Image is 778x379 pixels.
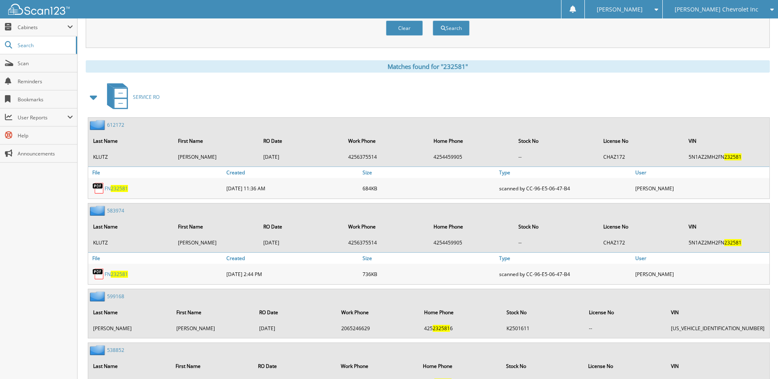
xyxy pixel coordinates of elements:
td: KLUTZ [89,150,173,164]
img: folder2.png [90,205,107,216]
td: [PERSON_NAME] [174,236,258,249]
th: Home Phone [420,304,502,321]
th: VIN [684,132,769,149]
td: K2501611 [502,322,584,335]
th: VIN [667,304,769,321]
td: 4254459905 [429,236,513,249]
span: 232581 [433,325,450,332]
span: Help [18,132,73,139]
td: [US_VEHICLE_IDENTIFICATION_NUMBER] [667,322,769,335]
td: [PERSON_NAME] [172,322,255,335]
th: Stock No [502,304,584,321]
span: 232581 [724,153,741,160]
a: Created [224,253,360,264]
iframe: Chat Widget [737,340,778,379]
td: 4254459905 [429,150,513,164]
th: Work Phone [344,132,428,149]
span: [PERSON_NAME] Chevrolet Inc [675,7,758,12]
th: Home Phone [419,358,501,374]
th: Work Phone [337,304,419,321]
th: License No [599,132,683,149]
a: 583974 [107,207,124,214]
span: Announcements [18,150,73,157]
div: Matches found for "232581" [86,60,770,73]
th: Home Phone [429,218,513,235]
td: [PERSON_NAME] [89,322,171,335]
th: Stock No [514,218,598,235]
th: VIN [667,358,769,374]
span: User Reports [18,114,67,121]
td: 4256375514 [344,236,428,249]
th: RO Date [259,218,343,235]
td: [DATE] [255,322,336,335]
td: CHAZ172 [599,236,683,249]
th: First Name [174,132,258,149]
a: User [633,253,769,264]
th: Work Phone [344,218,428,235]
a: 599168 [107,293,124,300]
td: -- [514,236,598,249]
td: [PERSON_NAME] [174,150,258,164]
a: User [633,167,769,178]
td: 2065246629 [337,322,419,335]
span: 232581 [111,271,128,278]
th: RO Date [259,132,343,149]
span: [PERSON_NAME] [597,7,643,12]
img: folder2.png [90,345,107,355]
img: PDF.png [92,182,105,194]
td: CHAZ172 [599,150,683,164]
div: scanned by CC-96-E5-06-47-B4 [497,180,633,196]
th: First Name [174,218,258,235]
th: Home Phone [429,132,513,149]
a: Type [497,167,633,178]
span: 232581 [111,185,128,192]
a: Type [497,253,633,264]
span: Cabinets [18,24,67,31]
span: Scan [18,60,73,67]
img: folder2.png [90,120,107,130]
span: 232581 [724,239,741,246]
button: Search [433,21,470,36]
a: Size [360,253,497,264]
th: VIN [684,218,769,235]
th: RO Date [255,304,336,321]
td: 4256375514 [344,150,428,164]
td: [DATE] [259,236,343,249]
a: Size [360,167,497,178]
span: Bookmarks [18,96,73,103]
th: First Name [171,358,253,374]
a: File [88,253,224,264]
td: 425 6 [420,322,502,335]
th: Last Name [89,358,171,374]
td: -- [585,322,666,335]
th: Stock No [502,358,584,374]
img: PDF.png [92,268,105,280]
img: scan123-logo-white.svg [8,4,70,15]
th: Work Phone [337,358,418,374]
span: SERVICE RO [133,94,160,100]
a: 612172 [107,121,124,128]
a: SERVICE RO [102,81,160,113]
div: 736KB [360,266,497,282]
a: FN232581 [105,185,128,192]
button: Clear [386,21,423,36]
div: 684KB [360,180,497,196]
td: 5N1AZ2MH2FN [684,150,769,164]
th: Last Name [89,304,171,321]
div: [PERSON_NAME] [633,266,769,282]
td: 5N1AZ2MH2FN [684,236,769,249]
div: [PERSON_NAME] [633,180,769,196]
th: Stock No [514,132,598,149]
div: [DATE] 11:36 AM [224,180,360,196]
span: Search [18,42,72,49]
td: [DATE] [259,150,343,164]
th: RO Date [254,358,335,374]
th: License No [585,304,666,321]
a: Created [224,167,360,178]
td: -- [514,150,598,164]
img: folder2.png [90,291,107,301]
td: KLUTZ [89,236,173,249]
th: License No [599,218,683,235]
span: Reminders [18,78,73,85]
